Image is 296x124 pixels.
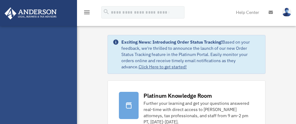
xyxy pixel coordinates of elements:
[144,92,212,100] div: Platinum Knowledge Room
[282,8,291,17] img: User Pic
[3,7,59,19] img: Anderson Advisors Platinum Portal
[121,39,260,70] div: Based on your feedback, we're thrilled to announce the launch of our new Order Status Tracking fe...
[103,8,110,15] i: search
[83,11,91,16] a: menu
[121,39,222,45] strong: Exciting News: Introducing Order Status Tracking!
[83,9,91,16] i: menu
[139,64,187,70] a: Click Here to get started!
